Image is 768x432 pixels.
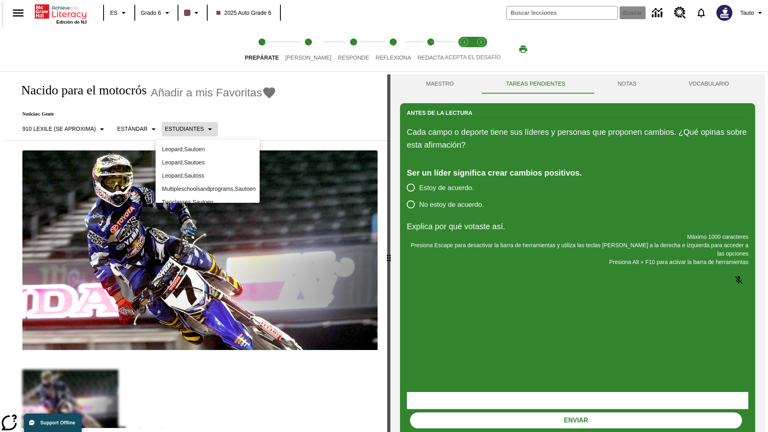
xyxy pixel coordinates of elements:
[162,172,253,180] p: Leopard , Sautoss
[162,145,253,154] p: Leopard , Sautoen
[162,198,253,206] p: Twoclasses , Sautoen
[3,6,117,14] body: Explica por qué votaste así. Máximo 1000 caracteres Presiona Alt + F10 para activar la barra de h...
[162,185,253,193] p: Multipleschoolsandprograms , Sautoen
[162,158,253,167] p: Leopard , Sautoes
